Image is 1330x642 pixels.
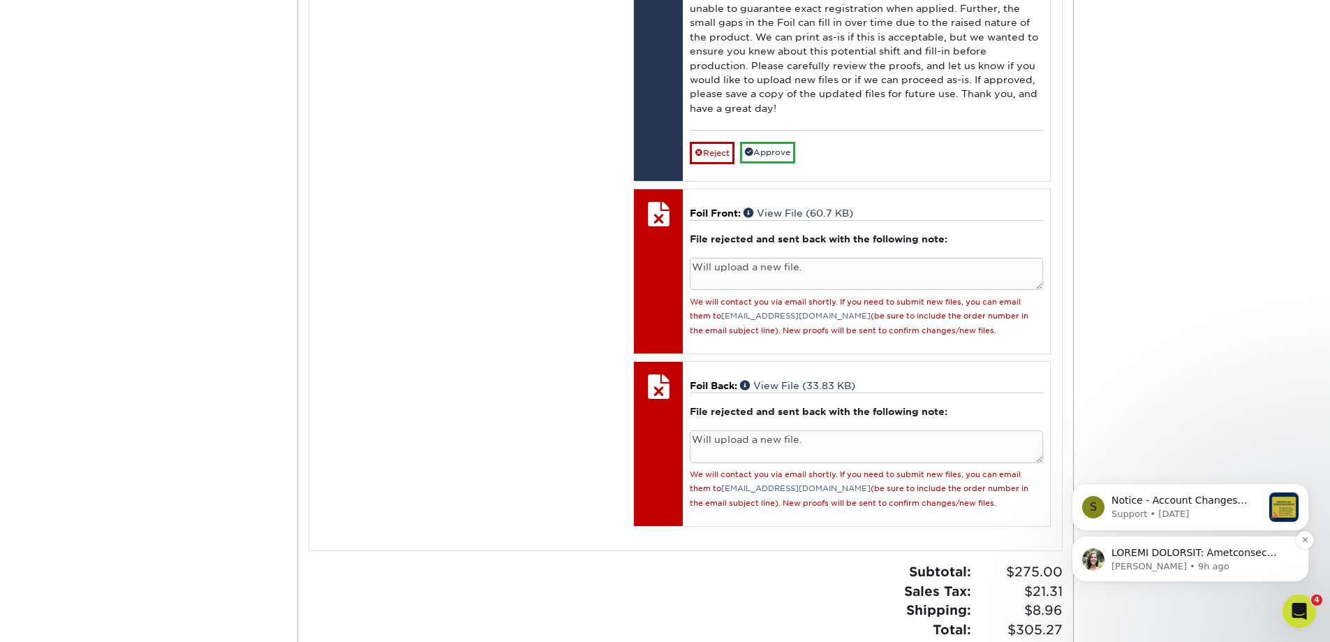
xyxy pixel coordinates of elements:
span: $305.27 [975,620,1063,640]
a: View File (60.7 KB) [744,207,853,219]
span: $21.31 [975,582,1063,601]
small: We will contact you via email shortly. If you need to submit new files, you can email them to (be... [690,298,1028,335]
textarea: Will upload a new file. [690,258,1042,291]
iframe: Google Customer Reviews [3,599,119,637]
span: Foil Back: [690,380,737,391]
a: Approve [740,142,795,163]
a: Reject [690,142,734,164]
iframe: Intercom live chat [1283,594,1316,628]
strong: Shipping: [906,602,971,618]
span: $275.00 [975,562,1063,582]
textarea: Will upload a new file. [690,430,1042,463]
a: [EMAIL_ADDRESS][DOMAIN_NAME] [721,312,871,321]
span: 4 [1311,594,1322,606]
small: We will contact you via email shortly. If you need to submit new files, you can email them to (be... [690,470,1028,508]
strong: File rejected and sent back with the following note: [690,233,947,245]
strong: Subtotal: [909,564,971,579]
iframe: Intercom notifications message [1051,395,1330,604]
a: View File (33.83 KB) [740,380,855,391]
strong: Sales Tax: [904,583,971,599]
strong: Total: [933,622,971,637]
strong: File rejected and sent back with the following note: [690,406,947,417]
span: Foil Front: [690,207,741,219]
span: $8.96 [975,601,1063,620]
a: [EMAIL_ADDRESS][DOMAIN_NAME] [721,484,871,493]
